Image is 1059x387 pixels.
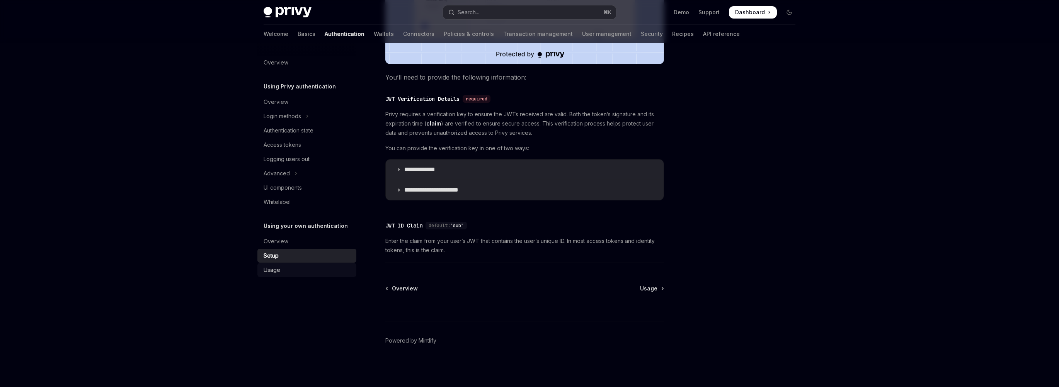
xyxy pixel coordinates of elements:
[264,58,288,67] div: Overview
[672,25,694,43] a: Recipes
[264,25,288,43] a: Welcome
[264,82,336,91] h5: Using Privy authentication
[426,120,441,127] a: claim
[458,8,479,17] div: Search...
[640,285,663,292] a: Usage
[429,222,450,229] span: default:
[257,166,356,180] button: Toggle Advanced section
[257,249,356,263] a: Setup
[374,25,394,43] a: Wallets
[257,234,356,248] a: Overview
[603,9,611,15] span: ⌘ K
[729,6,777,19] a: Dashboard
[264,183,302,192] div: UI components
[385,110,664,137] span: Privy requires a verification key to ensure the JWTs received are valid. Both the token’s signatu...
[582,25,632,43] a: User management
[392,285,418,292] span: Overview
[385,144,664,153] span: You can provide the verification key in one of two ways:
[257,138,356,152] a: Access tokens
[463,95,490,103] div: required
[264,112,301,121] div: Login methods
[783,6,795,19] button: Toggle dark mode
[735,8,765,16] span: Dashboard
[257,109,356,123] button: Toggle Login methods section
[385,222,422,229] div: JWT ID Claim
[264,169,290,178] div: Advanced
[703,25,740,43] a: API reference
[298,25,315,43] a: Basics
[257,263,356,277] a: Usage
[385,72,664,83] span: You’ll need to provide the following information:
[264,251,279,260] div: Setup
[264,7,312,18] img: dark logo
[385,236,664,255] span: Enter the claim from your user’s JWT that contains the user’s unique ID. In most access tokens an...
[641,25,663,43] a: Security
[264,197,291,207] div: Whitelabel
[503,25,573,43] a: Transaction management
[257,152,356,166] a: Logging users out
[444,25,494,43] a: Policies & controls
[640,285,657,292] span: Usage
[385,95,460,103] div: JWT Verification Details
[386,285,418,292] a: Overview
[257,95,356,109] a: Overview
[257,56,356,70] a: Overview
[257,195,356,209] a: Whitelabel
[443,5,616,19] button: Open search
[264,154,310,164] div: Logging users out
[450,222,464,229] span: "sub"
[325,25,364,43] a: Authentication
[698,8,720,16] a: Support
[264,97,288,107] div: Overview
[264,265,280,275] div: Usage
[257,181,356,195] a: UI components
[385,337,436,345] a: Powered by Mintlify
[264,237,288,246] div: Overview
[264,140,301,149] div: Access tokens
[264,221,348,231] h5: Using your own authentication
[264,126,313,135] div: Authentication state
[257,124,356,137] a: Authentication state
[674,8,689,16] a: Demo
[403,25,434,43] a: Connectors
